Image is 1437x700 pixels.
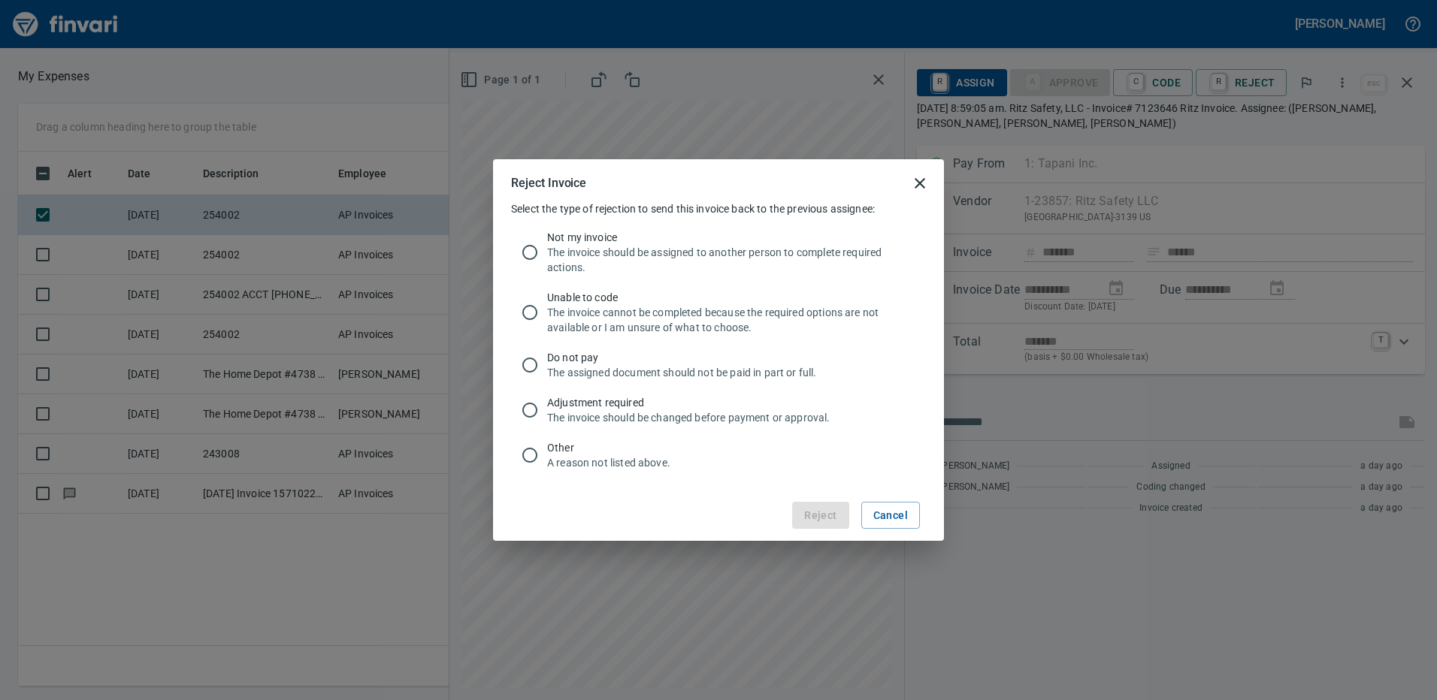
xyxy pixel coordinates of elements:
[547,245,914,275] p: The invoice should be assigned to another person to complete required actions.
[902,165,938,201] button: close
[511,388,926,433] div: Adjustment requiredThe invoice should be changed before payment or approval.
[547,230,914,245] span: Not my invoice
[547,305,914,335] p: The invoice cannot be completed because the required options are not available or I am unsure of ...
[511,203,875,215] span: Select the type of rejection to send this invoice back to the previous assignee:
[873,506,908,525] span: Cancel
[547,410,914,425] p: The invoice should be changed before payment or approval.
[861,502,920,530] button: Cancel
[511,175,586,191] h5: Reject Invoice
[511,433,926,478] div: OtherA reason not listed above.
[547,440,914,455] span: Other
[511,342,926,388] div: Do not payThe assigned document should not be paid in part or full.
[511,282,926,342] div: Unable to codeThe invoice cannot be completed because the required options are not available or I...
[547,290,914,305] span: Unable to code
[547,455,914,470] p: A reason not listed above.
[547,395,914,410] span: Adjustment required
[547,365,914,380] p: The assigned document should not be paid in part or full.
[547,350,914,365] span: Do not pay
[511,222,926,282] div: Not my invoiceThe invoice should be assigned to another person to complete required actions.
